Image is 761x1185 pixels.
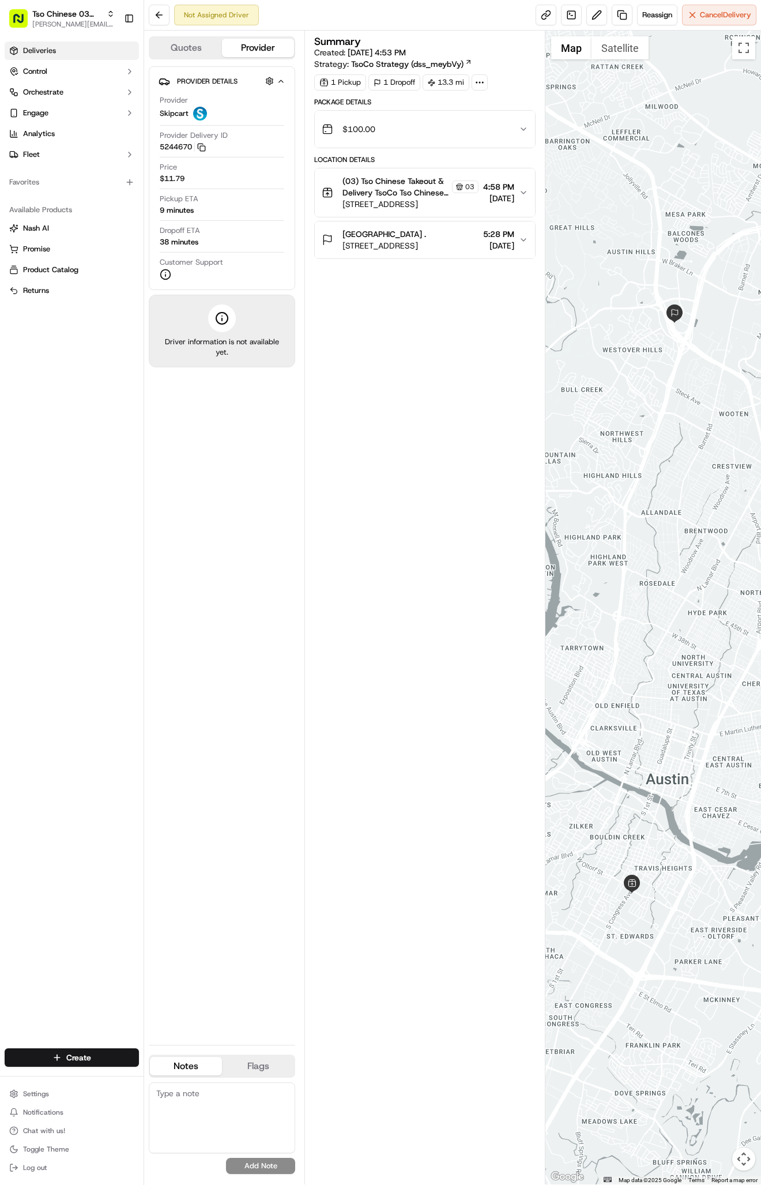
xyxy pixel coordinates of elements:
span: [GEOGRAPHIC_DATA] . [342,228,426,240]
button: [PERSON_NAME][EMAIL_ADDRESS][DOMAIN_NAME] [32,20,115,29]
button: Create [5,1048,139,1067]
img: Antonia (Store Manager) [12,199,30,217]
span: Settings [23,1089,49,1099]
a: Returns [9,285,134,296]
div: 1 Dropoff [368,74,420,91]
button: Start new chat [196,114,210,127]
a: Promise [9,244,134,254]
span: TsoCo Strategy (dss_meybVy) [351,58,464,70]
a: Open this area in Google Maps (opens a new window) [548,1169,586,1184]
div: Package Details [314,97,535,107]
button: Toggle Theme [5,1141,139,1157]
span: $100.00 [342,123,375,135]
span: [DATE] [160,210,184,219]
a: Powered byPylon [81,285,140,295]
a: Deliveries [5,42,139,60]
button: Product Catalog [5,261,139,279]
button: Quotes [150,39,222,57]
span: [DATE] [483,240,514,251]
button: Tso Chinese 03 TsoCo[PERSON_NAME][EMAIL_ADDRESS][DOMAIN_NAME] [5,5,119,32]
div: 💻 [97,259,107,268]
span: Tso Chinese 03 TsoCo [32,8,102,20]
span: 03 [465,182,474,191]
img: 1736555255976-a54dd68f-1ca7-489b-9aae-adbdc363a1c4 [12,110,32,131]
span: [STREET_ADDRESS] [342,240,426,251]
img: 8571987876998_91fb9ceb93ad5c398215_72.jpg [24,110,45,131]
span: Returns [23,285,49,296]
span: Pylon [115,286,140,295]
span: Chat with us! [23,1126,65,1135]
a: Analytics [5,125,139,143]
span: [PERSON_NAME] (Store Manager) [36,210,152,219]
span: Control [23,66,47,77]
span: Toggle Theme [23,1145,69,1154]
span: Promise [23,244,50,254]
div: Favorites [5,173,139,191]
button: Chat with us! [5,1123,139,1139]
span: Knowledge Base [23,258,88,269]
button: Log out [5,1160,139,1176]
button: Show satellite imagery [592,36,649,59]
div: 38 minutes [160,237,198,247]
button: (03) Tso Chinese Takeout & Delivery TsoCo Tso Chinese TsoCo Manager03[STREET_ADDRESS]4:58 PM[DATE] [315,168,534,217]
span: Pickup ETA [160,194,198,204]
span: Skipcart [160,108,189,119]
span: Map data ©2025 Google [619,1177,681,1183]
span: [STREET_ADDRESS] [342,198,478,210]
span: [DATE] [483,193,514,204]
span: (03) Tso Chinese Takeout & Delivery TsoCo Tso Chinese TsoCo Manager [342,175,449,198]
button: Show street map [551,36,592,59]
span: Orchestrate [23,87,63,97]
button: Provider [222,39,294,57]
span: [PERSON_NAME] [36,179,93,188]
a: 💻API Documentation [93,253,190,274]
img: profile_skipcart_partner.png [193,107,207,121]
div: 📗 [12,259,21,268]
div: 9 minutes [160,205,194,216]
span: Fleet [23,149,40,160]
a: Nash AI [9,223,134,234]
div: Available Products [5,201,139,219]
button: Orchestrate [5,83,139,101]
span: API Documentation [109,258,185,269]
span: Analytics [23,129,55,139]
button: Toggle fullscreen view [732,36,755,59]
a: Report a map error [711,1177,758,1183]
span: Create [66,1052,91,1063]
div: Location Details [314,155,535,164]
a: Product Catalog [9,265,134,275]
img: Nash [12,12,35,35]
img: Google [548,1169,586,1184]
button: Notifications [5,1104,139,1120]
button: Engage [5,104,139,122]
button: Returns [5,281,139,300]
div: 1 Pickup [314,74,366,91]
img: Charles Folsom [12,168,30,186]
div: Strategy: [314,58,472,70]
span: Created: [314,47,406,58]
span: Notifications [23,1108,63,1117]
span: Provider Details [177,77,238,86]
span: Dropoff ETA [160,225,200,236]
button: Provider Details [159,72,285,91]
a: 📗Knowledge Base [7,253,93,274]
span: Deliveries [23,46,56,56]
span: 4:58 PM [483,181,514,193]
a: Terms (opens in new tab) [688,1177,705,1183]
span: • [96,179,100,188]
button: CancelDelivery [682,5,756,25]
button: Promise [5,240,139,258]
span: Price [160,162,177,172]
input: Got a question? Start typing here... [30,74,208,86]
button: Control [5,62,139,81]
button: Flags [222,1057,294,1075]
span: Engage [23,108,48,118]
span: Provider Delivery ID [160,130,228,141]
span: Provider [160,95,188,106]
div: Past conversations [12,150,77,159]
button: Notes [150,1057,222,1075]
button: $100.00 [315,111,534,148]
div: We're available if you need us! [52,122,159,131]
a: TsoCo Strategy (dss_meybVy) [351,58,472,70]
